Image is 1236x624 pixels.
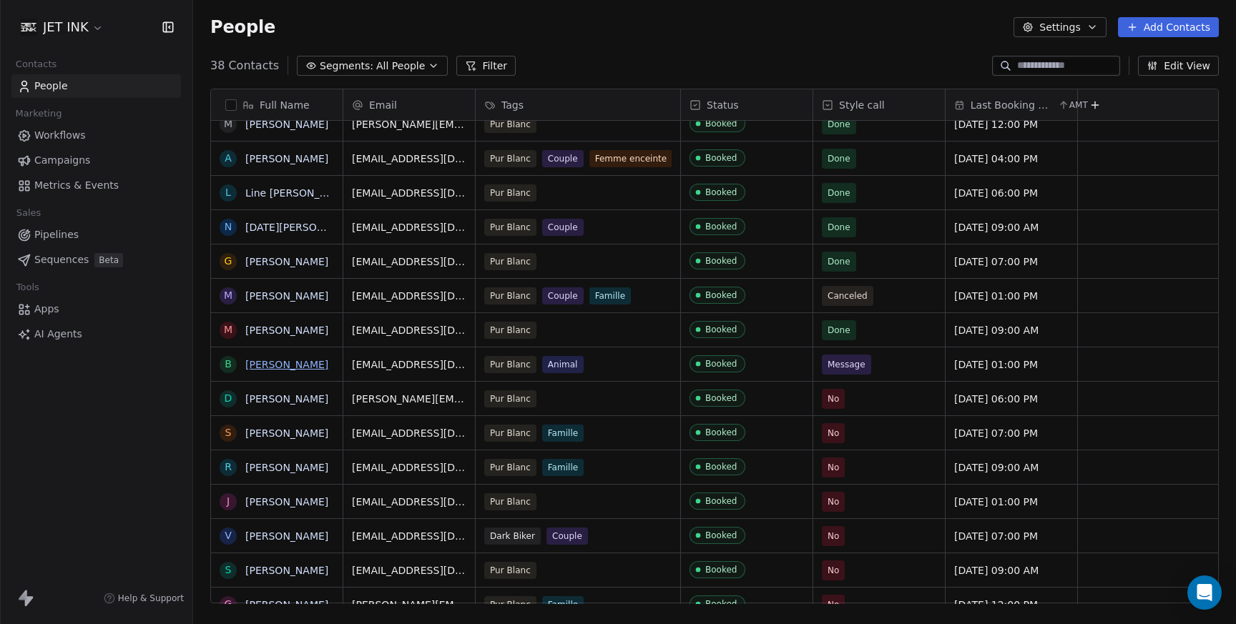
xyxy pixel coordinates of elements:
[245,462,328,473] a: [PERSON_NAME]
[828,323,850,337] span: Done
[1014,17,1106,37] button: Settings
[352,186,466,200] span: [EMAIL_ADDRESS][DOMAIN_NAME]
[369,98,397,112] span: Email
[104,593,184,604] a: Help & Support
[705,427,737,437] div: Booked
[245,530,328,542] a: [PERSON_NAME]
[9,54,63,75] span: Contacts
[376,59,425,74] span: All People
[352,152,466,166] span: [EMAIL_ADDRESS][DOMAIN_NAME]
[352,117,466,132] span: [PERSON_NAME][EMAIL_ADDRESS][DOMAIN_NAME]
[954,152,1069,166] span: [DATE] 04:00 PM
[20,19,37,36] img: JET%20INK%20Metal.png
[245,359,328,370] a: [PERSON_NAME]
[10,277,45,298] span: Tools
[954,563,1069,578] span: [DATE] 09:00 AM
[705,222,737,232] div: Booked
[10,202,47,224] span: Sales
[245,565,328,576] a: [PERSON_NAME]
[1069,99,1088,111] span: AMT
[705,462,737,472] div: Booked
[705,393,737,403] div: Booked
[11,297,181,321] a: Apps
[484,528,541,545] span: Dark Biker
[705,599,737,609] div: Booked
[11,149,181,172] a: Campaigns
[542,150,584,167] span: Couple
[11,174,181,197] a: Metrics & Events
[484,150,536,167] span: Pur Blanc
[17,15,107,39] button: JET INK
[225,597,232,612] div: G
[118,593,184,604] span: Help & Support
[224,288,232,303] div: M
[352,323,466,337] span: [EMAIL_ADDRESS][DOMAIN_NAME]
[352,220,466,234] span: [EMAIL_ADDRESS][DOMAIN_NAME]
[11,223,181,247] a: Pipelines
[211,121,343,604] div: grid
[954,598,1069,612] span: [DATE] 12:00 PM
[9,103,68,124] span: Marketing
[954,495,1069,509] span: [DATE] 01:00 PM
[352,495,466,509] span: [EMAIL_ADDRESS][DOMAIN_NAME]
[813,89,945,120] div: Style call
[542,356,584,373] span: Animal
[245,325,328,336] a: [PERSON_NAME]
[707,98,739,112] span: Status
[542,459,584,476] span: Famille
[352,392,466,406] span: [PERSON_NAME][EMAIL_ADDRESS][DOMAIN_NAME]
[225,425,232,440] div: S
[484,287,536,304] span: Pur Blanc
[34,153,90,168] span: Campaigns
[828,357,865,372] span: Message
[34,302,59,317] span: Apps
[542,425,584,442] span: Famille
[224,322,232,337] div: M
[11,124,181,147] a: Workflows
[484,219,536,236] span: Pur Blanc
[542,596,584,613] span: Famille
[954,186,1069,200] span: [DATE] 06:00 PM
[705,496,737,506] div: Booked
[828,598,839,612] span: No
[828,426,839,440] span: No
[705,359,737,369] div: Booked
[225,357,232,372] div: B
[954,392,1069,406] span: [DATE] 06:00 PM
[225,254,232,269] div: G
[946,89,1077,120] div: Last Booking DateAMT
[225,151,232,166] div: A
[225,528,232,543] div: V
[43,18,89,36] span: JET INK
[484,253,536,270] span: Pur Blanc
[954,426,1069,440] span: [DATE] 07:00 PM
[343,121,1220,604] div: grid
[828,529,839,543] span: No
[954,117,1069,132] span: [DATE] 12:00 PM
[11,248,181,272] a: SequencesBeta
[705,290,737,300] div: Booked
[245,256,328,267] a: [PERSON_NAME]
[225,185,231,200] div: L
[954,529,1069,543] span: [DATE] 07:00 PM
[34,252,89,267] span: Sequences
[320,59,373,74] span: Segments:
[828,495,839,509] span: No
[589,287,631,304] span: Famille
[352,460,466,475] span: [EMAIL_ADDRESS][DOMAIN_NAME]
[705,325,737,335] div: Booked
[954,254,1069,269] span: [DATE] 07:00 PM
[245,187,353,199] a: Line [PERSON_NAME]
[352,357,466,372] span: [EMAIL_ADDRESS][DOMAIN_NAME]
[245,119,328,130] a: [PERSON_NAME]
[34,79,68,94] span: People
[705,153,737,163] div: Booked
[1118,17,1219,37] button: Add Contacts
[589,150,673,167] span: Femme enceinte
[828,220,850,234] span: Done
[705,119,737,129] div: Booked
[245,599,328,610] a: [PERSON_NAME]
[245,427,328,439] a: [PERSON_NAME]
[94,253,123,267] span: Beta
[705,256,737,266] div: Booked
